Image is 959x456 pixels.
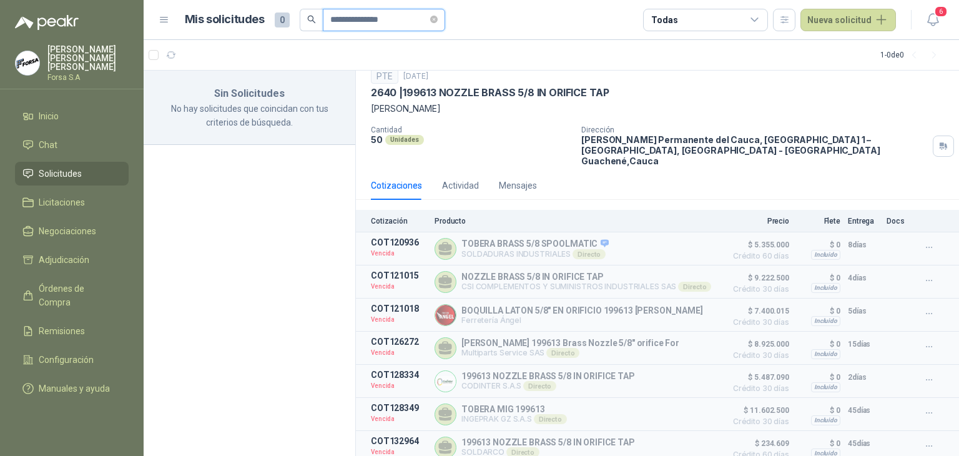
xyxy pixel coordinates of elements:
[534,414,567,424] div: Directo
[461,305,703,315] p: BOQUILLA LATON 5/8" EN ORIFICIO 199613 [PERSON_NAME]
[39,196,85,209] span: Licitaciones
[435,305,456,325] img: Company Logo
[442,179,479,192] div: Actividad
[371,237,427,247] p: COT120936
[727,352,789,359] span: Crédito 30 días
[371,436,427,446] p: COT132964
[371,380,427,392] p: Vencida
[15,319,129,343] a: Remisiones
[371,102,944,116] p: [PERSON_NAME]
[371,304,427,314] p: COT121018
[461,272,711,282] p: NOZZLE BRASS 5/8 IN ORIFICE TAP
[15,277,129,314] a: Órdenes de Compra
[159,102,340,129] p: No hay solicitudes que coincidan con tus criterios de búsqueda.
[15,219,129,243] a: Negociaciones
[385,135,424,145] div: Unidades
[39,109,59,123] span: Inicio
[371,280,427,293] p: Vencida
[727,319,789,326] span: Crédito 30 días
[461,338,679,348] p: [PERSON_NAME] 199613 Brass Nozzle 5/8" orifice For
[307,15,316,24] span: search
[848,337,879,352] p: 15 días
[15,348,129,372] a: Configuración
[275,12,290,27] span: 0
[727,403,789,418] span: $ 11.602.500
[727,237,789,252] span: $ 5.355.000
[371,134,383,145] p: 50
[15,248,129,272] a: Adjudicación
[461,437,635,447] p: 199613 NOZZLE BRASS 5/8 IN ORIFICE TAP
[461,371,635,381] p: 199613 NOZZLE BRASS 5/8 IN ORIFICE TAP
[39,167,82,181] span: Solicitudes
[47,45,129,71] p: [PERSON_NAME] [PERSON_NAME] [PERSON_NAME]
[15,191,129,214] a: Licitaciones
[727,370,789,385] span: $ 5.487.090
[573,249,606,259] div: Directo
[848,370,879,385] p: 2 días
[16,51,39,75] img: Company Logo
[461,381,635,391] p: CODINTER S.A.S
[797,337,840,352] p: $ 0
[47,74,129,81] p: Forsa S.A
[797,436,840,451] p: $ 0
[811,349,840,359] div: Incluido
[581,126,928,134] p: Dirección
[727,436,789,451] span: $ 234.609
[39,382,110,395] span: Manuales y ayuda
[371,337,427,347] p: COT126272
[39,224,96,238] span: Negociaciones
[797,403,840,418] p: $ 0
[39,324,85,338] span: Remisiones
[371,247,427,260] p: Vencida
[848,270,879,285] p: 4 días
[880,45,944,65] div: 1 - 0 de 0
[811,283,840,293] div: Incluido
[435,371,456,392] img: Company Logo
[678,282,711,292] div: Directo
[371,347,427,359] p: Vencida
[371,314,427,326] p: Vencida
[39,353,94,367] span: Configuración
[797,270,840,285] p: $ 0
[797,217,840,226] p: Flete
[371,179,422,192] div: Cotizaciones
[727,217,789,226] p: Precio
[39,253,89,267] span: Adjudicación
[461,348,679,358] p: Multiparts Service SAS
[922,9,944,31] button: 6
[435,217,719,226] p: Producto
[15,162,129,186] a: Solicitudes
[371,69,398,84] div: PTE
[430,14,438,26] span: close-circle
[848,304,879,319] p: 5 días
[887,217,912,226] p: Docs
[371,270,427,280] p: COT121015
[15,15,79,30] img: Logo peakr
[727,337,789,352] span: $ 8.925.000
[727,385,789,392] span: Crédito 30 días
[797,370,840,385] p: $ 0
[848,237,879,252] p: 8 días
[727,252,789,260] span: Crédito 60 días
[797,304,840,319] p: $ 0
[727,418,789,425] span: Crédito 30 días
[811,316,840,326] div: Incluido
[371,86,609,99] p: 2640 | 199613 NOZZLE BRASS 5/8 IN ORIFICE TAP
[523,381,556,391] div: Directo
[39,282,117,309] span: Órdenes de Compra
[159,86,340,102] h3: Sin Solicitudes
[371,370,427,380] p: COT128334
[499,179,537,192] div: Mensajes
[934,6,948,17] span: 6
[461,315,703,325] p: Ferretería Ángel
[811,250,840,260] div: Incluido
[461,282,711,292] p: CSI COMPLEMENTOS Y SUMINISTROS INDUSTRIALES SAS
[848,436,879,451] p: 45 días
[461,249,609,259] p: SOLDADURAS INDUSTRIALES
[185,11,265,29] h1: Mis solicitudes
[797,237,840,252] p: $ 0
[581,134,928,166] p: [PERSON_NAME] Permanente del Cauca, [GEOGRAPHIC_DATA] 1 – [GEOGRAPHIC_DATA], [GEOGRAPHIC_DATA] - ...
[461,239,609,250] p: TOBERA BRASS 5/8 SPOOLMATIC
[39,138,57,152] span: Chat
[461,404,567,414] p: TOBERA MIG 199613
